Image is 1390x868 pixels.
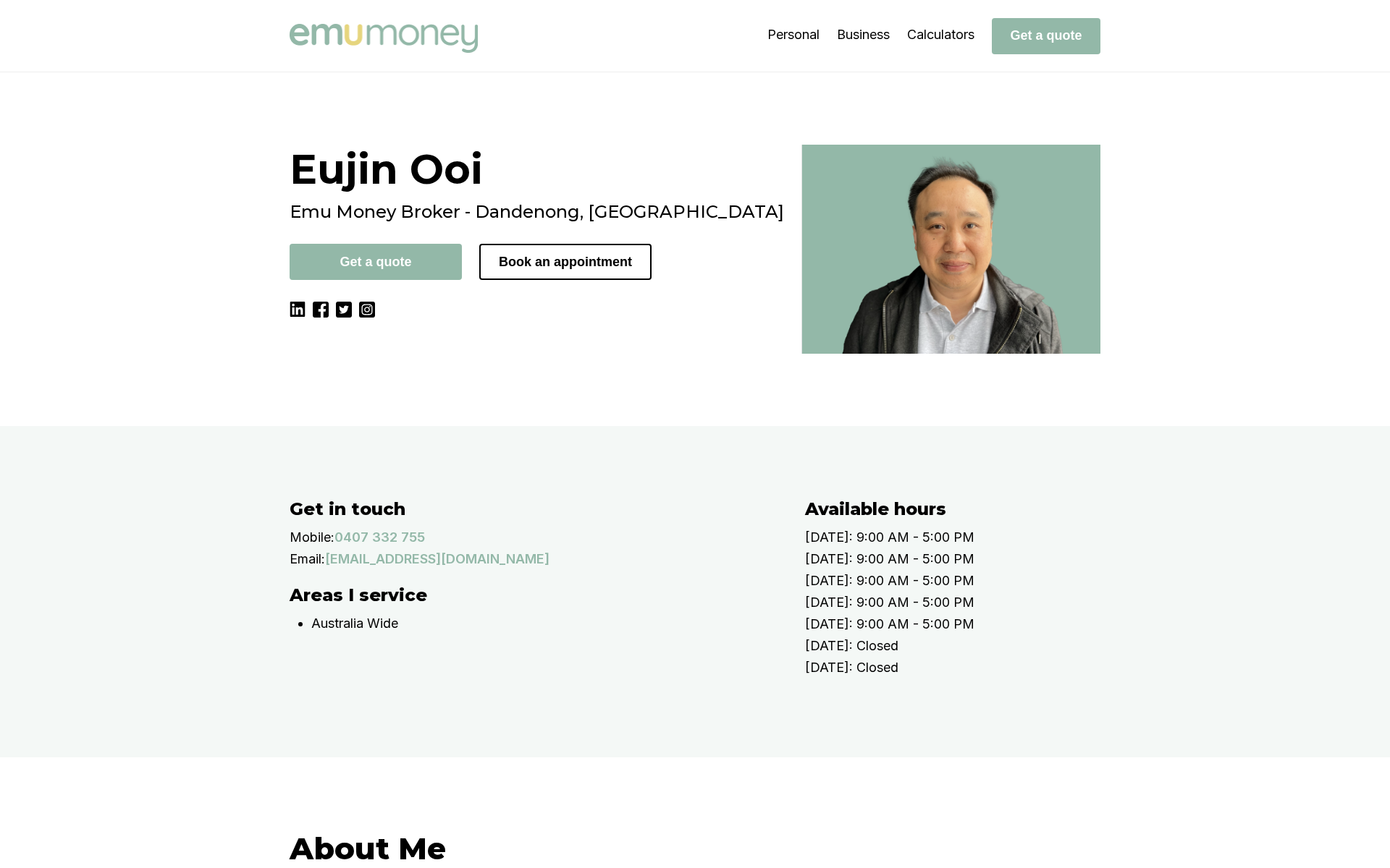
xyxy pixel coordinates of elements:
[313,302,329,318] img: Facebook
[805,548,1129,570] p: [DATE]: 9:00 AM - 5:00 PM
[311,613,776,634] p: Australia Wide
[290,145,784,194] h1: Eujin Ooi
[805,592,1129,613] p: [DATE]: 9:00 AM - 5:00 PM
[359,302,375,318] img: Instagram
[290,201,784,222] h2: Emu Money Broker - Dandenong, [GEOGRAPHIC_DATA]
[290,244,462,280] button: Get a quote
[325,548,549,570] a: [EMAIL_ADDRESS][DOMAIN_NAME]
[801,145,1100,354] img: Best broker in Dandenong, VIC - Eujin Ooi
[290,24,478,53] img: Emu Money logo
[992,27,1100,43] a: Get a quote
[805,613,1129,635] p: [DATE]: 9:00 AM - 5:00 PM
[290,830,1100,867] h2: About Me
[290,302,306,318] img: LinkedIn
[290,498,776,519] h2: Get in touch
[334,527,425,548] a: 0407 332 755
[805,570,1129,592] p: [DATE]: 9:00 AM - 5:00 PM
[336,302,352,318] img: Twitter
[992,18,1100,54] button: Get a quote
[805,498,1129,519] h2: Available hours
[479,244,652,280] button: Book an appointment
[805,657,1129,678] p: [DATE]: Closed
[805,527,1129,548] p: [DATE]: 9:00 AM - 5:00 PM
[805,635,1129,657] p: [DATE]: Closed
[290,527,334,548] p: Mobile:
[290,548,325,570] p: Email:
[290,584,776,605] h2: Areas I service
